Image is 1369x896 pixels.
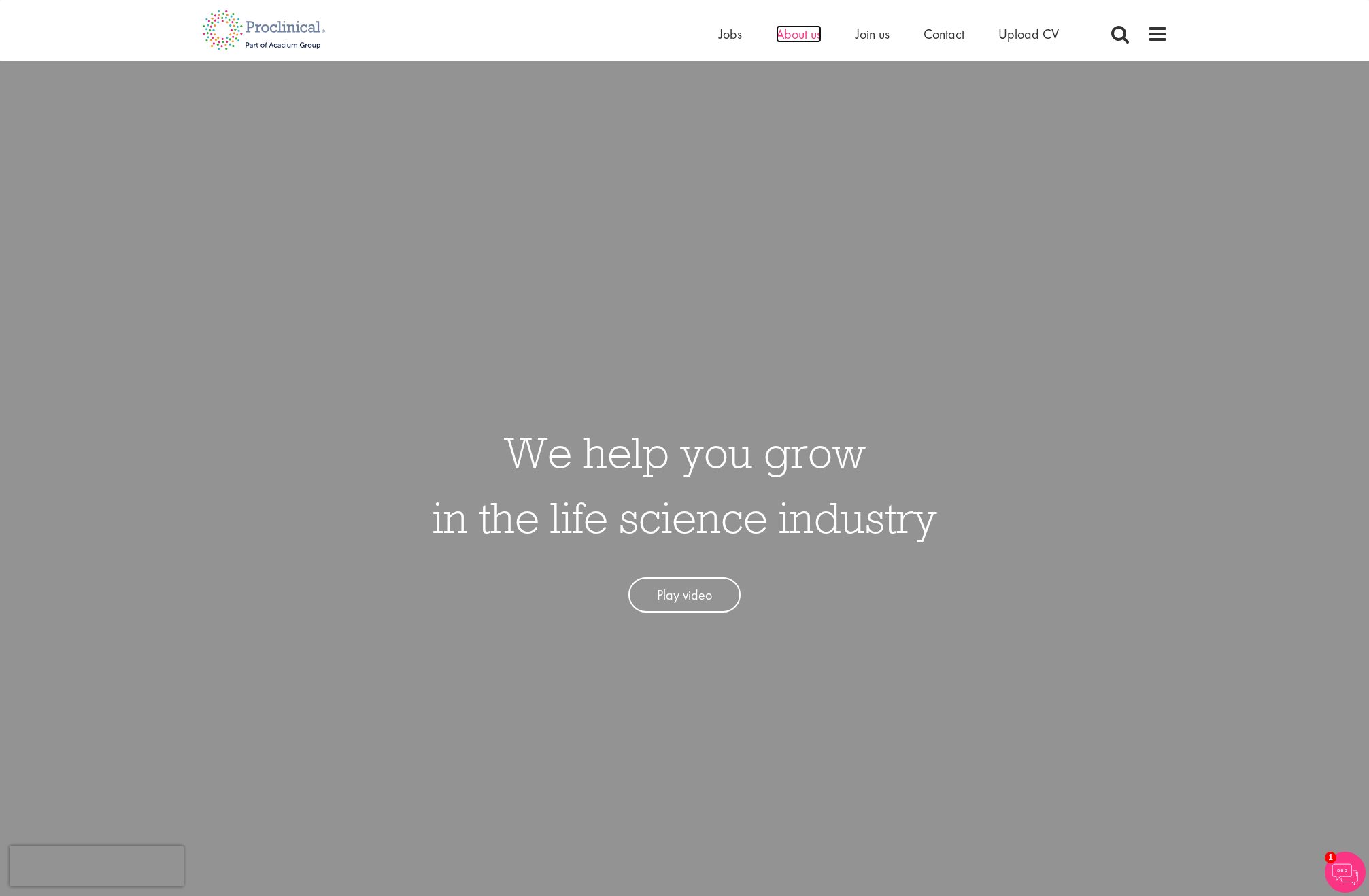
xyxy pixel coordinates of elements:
[719,25,742,43] a: Jobs
[1325,852,1366,893] img: Chatbot
[1325,852,1336,863] span: 1
[998,25,1059,43] a: Upload CV
[856,25,890,43] a: Join us
[628,577,741,613] a: Play video
[924,25,964,43] a: Contact
[776,25,822,43] a: About us
[433,419,937,550] h1: We help you grow in the life science industry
